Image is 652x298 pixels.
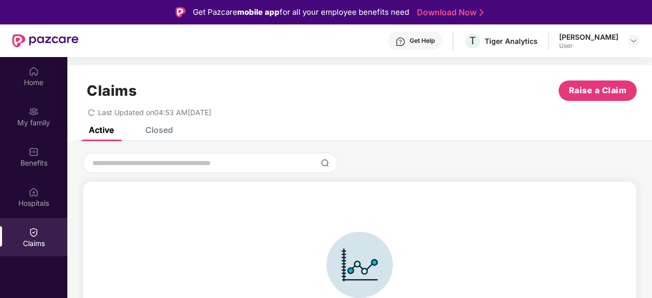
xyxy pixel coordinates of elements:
div: Get Pazcare for all your employee benefits need [193,6,409,18]
img: svg+xml;base64,PHN2ZyBpZD0iSG9zcGl0YWxzIiB4bWxucz0iaHR0cDovL3d3dy53My5vcmcvMjAwMC9zdmciIHdpZHRoPS... [29,187,39,197]
div: User [559,42,618,50]
img: svg+xml;base64,PHN2ZyB3aWR0aD0iMjAiIGhlaWdodD0iMjAiIHZpZXdCb3g9IjAgMCAyMCAyMCIgZmlsbD0ibm9uZSIgeG... [29,106,39,117]
span: redo [88,108,95,117]
div: Active [89,125,114,135]
div: [PERSON_NAME] [559,32,618,42]
span: Raise a Claim [569,84,627,97]
button: Raise a Claim [559,80,637,101]
span: Last Updated on 04:53 AM[DATE] [98,108,211,117]
a: Download Now [417,7,481,18]
strong: mobile app [237,7,280,17]
img: svg+xml;base64,PHN2ZyBpZD0iQ2xhaW0iIHhtbG5zPSJodHRwOi8vd3d3LnczLm9yZy8yMDAwL3N2ZyIgd2lkdGg9IjIwIi... [29,227,39,237]
div: Get Help [410,37,435,45]
img: Logo [175,7,186,17]
div: Closed [145,125,173,135]
span: T [469,35,476,47]
img: svg+xml;base64,PHN2ZyBpZD0iSGVscC0zMngzMiIgeG1sbnM9Imh0dHA6Ly93d3cudzMub3JnLzIwMDAvc3ZnIiB3aWR0aD... [395,37,406,47]
img: New Pazcare Logo [12,34,79,47]
img: svg+xml;base64,PHN2ZyBpZD0iQmVuZWZpdHMiIHhtbG5zPSJodHRwOi8vd3d3LnczLm9yZy8yMDAwL3N2ZyIgd2lkdGg9Ij... [29,147,39,157]
img: Stroke [480,7,484,18]
img: svg+xml;base64,PHN2ZyBpZD0iSWNvbl9DbGFpbSIgZGF0YS1uYW1lPSJJY29uIENsYWltIiB4bWxucz0iaHR0cDovL3d3dy... [327,232,393,298]
img: svg+xml;base64,PHN2ZyBpZD0iRHJvcGRvd24tMzJ4MzIiIHhtbG5zPSJodHRwOi8vd3d3LnczLm9yZy8yMDAwL3N2ZyIgd2... [630,37,638,45]
img: svg+xml;base64,PHN2ZyBpZD0iU2VhcmNoLTMyeDMyIiB4bWxucz0iaHR0cDovL3d3dy53My5vcmcvMjAwMC9zdmciIHdpZH... [321,159,329,167]
img: svg+xml;base64,PHN2ZyBpZD0iSG9tZSIgeG1sbnM9Imh0dHA6Ly93d3cudzMub3JnLzIwMDAvc3ZnIiB3aWR0aD0iMjAiIG... [29,66,39,76]
div: Tiger Analytics [485,36,538,46]
h1: Claims [87,82,137,99]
